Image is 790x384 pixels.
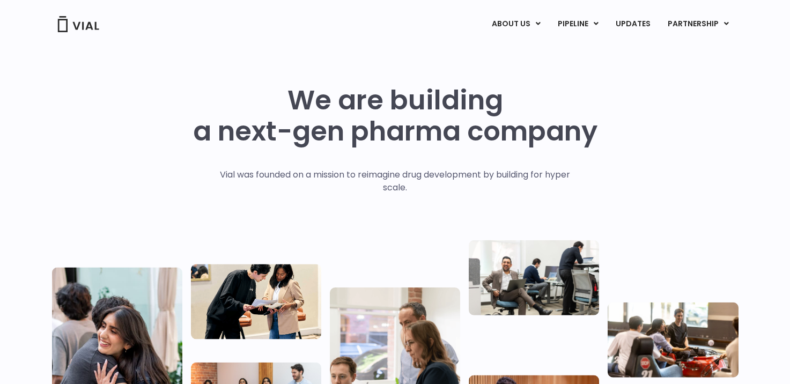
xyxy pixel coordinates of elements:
img: Two people looking at a paper talking. [191,264,321,339]
a: ABOUT USMenu Toggle [483,15,549,33]
a: PARTNERSHIPMenu Toggle [659,15,737,33]
img: Group of people playing whirlyball [608,302,738,377]
p: Vial was founded on a mission to reimagine drug development by building for hyper scale. [209,168,581,194]
img: Vial Logo [57,16,100,32]
h1: We are building a next-gen pharma company [193,85,597,147]
a: PIPELINEMenu Toggle [549,15,607,33]
a: UPDATES [607,15,659,33]
img: Three people working in an office [469,240,599,315]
